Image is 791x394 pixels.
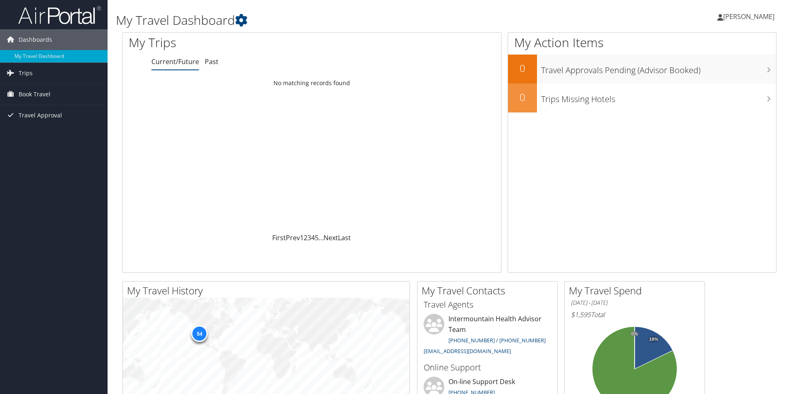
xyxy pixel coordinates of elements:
div: 54 [191,325,208,342]
h3: Trips Missing Hotels [541,89,776,105]
img: airportal-logo.png [18,5,101,25]
span: [PERSON_NAME] [723,12,774,21]
h1: My Travel Dashboard [116,12,561,29]
a: 1 [300,233,304,242]
h3: Online Support [424,362,551,373]
a: [PERSON_NAME] [717,4,783,29]
h2: 0 [508,90,537,104]
h3: Travel Approvals Pending (Advisor Booked) [541,60,776,76]
a: Current/Future [151,57,199,66]
h2: 0 [508,61,537,75]
a: Past [205,57,218,66]
span: … [319,233,324,242]
h3: Travel Agents [424,299,551,310]
a: Next [324,233,338,242]
span: Book Travel [19,84,50,105]
a: First [272,233,286,242]
h2: My Travel Spend [569,284,705,298]
a: 4 [311,233,315,242]
h1: My Trips [129,34,337,51]
h1: My Action Items [508,34,776,51]
a: Prev [286,233,300,242]
h2: My Travel Contacts [422,284,557,298]
tspan: 0% [631,332,638,337]
a: 3 [307,233,311,242]
a: Last [338,233,351,242]
a: [EMAIL_ADDRESS][DOMAIN_NAME] [424,347,511,355]
a: [PHONE_NUMBER] / [PHONE_NUMBER] [448,337,546,344]
a: 0Travel Approvals Pending (Advisor Booked) [508,55,776,84]
span: Trips [19,63,33,84]
h6: [DATE] - [DATE] [571,299,698,307]
a: 5 [315,233,319,242]
span: $1,595 [571,310,591,319]
td: No matching records found [122,76,501,91]
a: 2 [304,233,307,242]
a: 0Trips Missing Hotels [508,84,776,112]
span: Travel Approval [19,105,62,126]
h2: My Travel History [127,284,410,298]
li: Intermountain Health Advisor Team [419,314,555,358]
tspan: 18% [649,337,658,342]
h6: Total [571,310,698,319]
span: Dashboards [19,29,52,50]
